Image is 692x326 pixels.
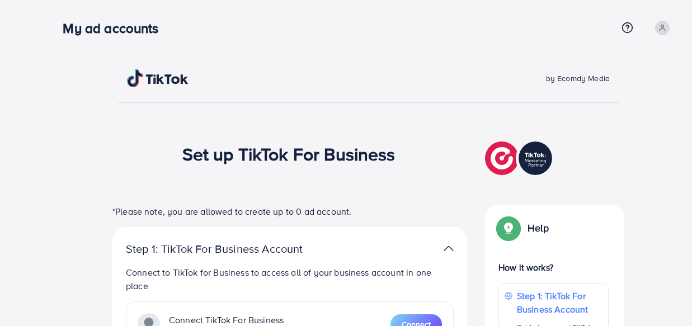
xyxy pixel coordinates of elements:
p: *Please note, you are allowed to create up to 0 ad account. [112,205,467,218]
h3: My ad accounts [63,20,167,36]
img: TikTok partner [485,139,555,178]
p: Help [528,221,549,235]
p: Step 1: TikTok For Business Account [517,289,602,316]
img: TikTok [127,69,189,87]
span: by Ecomdy Media [546,73,610,84]
img: TikTok partner [444,240,454,257]
p: How it works? [498,261,609,274]
p: Step 1: TikTok For Business Account [126,242,338,256]
img: Popup guide [498,218,519,238]
h1: Set up TikTok For Business [182,143,396,164]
